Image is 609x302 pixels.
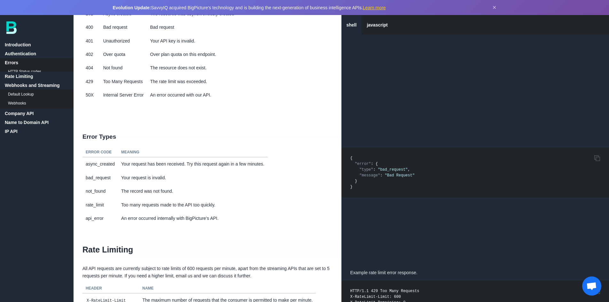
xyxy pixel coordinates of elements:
[355,179,357,183] span: }
[82,284,139,293] th: Header
[118,157,268,171] td: Your request has been received. Try this request again in a few minutes.
[74,241,341,258] h1: Rate Limiting
[147,61,238,74] td: The resource does not exist.
[147,34,238,48] td: Your API key is invalid.
[100,75,147,88] td: Too Many Requests
[376,162,378,166] span: {
[82,157,118,171] td: async_created
[355,162,371,166] span: "error"
[82,171,118,184] td: bad_request
[82,184,118,198] td: not_found
[100,34,147,48] td: Unauthorized
[373,167,376,172] span: :
[82,48,100,61] td: 402
[147,20,238,34] td: Bad request
[139,284,316,293] th: Name
[408,167,410,172] span: ,
[350,156,353,160] span: {
[359,173,380,178] span: "message"
[362,15,393,35] a: javascript
[82,212,118,225] td: api_error
[378,167,408,172] span: "bad_request"
[147,48,238,61] td: Over plan quota on this endpoint.
[74,126,341,148] h2: Error Types
[118,148,268,157] th: Meaning
[82,198,118,212] td: rate_limit
[74,265,341,279] p: All API requests are currently subject to rate limits of 600 requests per minute, apart from the ...
[350,185,353,189] span: }
[147,75,238,88] td: The rate limit was exceeded.
[341,15,362,35] a: shell
[100,48,147,61] td: Over quota
[100,20,147,34] td: Bad request
[371,162,373,166] span: :
[100,88,147,102] td: Internal Server Error
[147,88,238,102] td: An error occurred with our API.
[82,20,100,34] td: 400
[113,5,386,10] span: SavvyIQ acquired BigPicture's technology and is building the next-generation of business intellig...
[363,5,386,10] a: Learn more
[82,61,100,74] td: 404
[118,212,268,225] td: An error occurred internally with BigPicture's API.
[385,173,415,178] span: "Bad Request"
[493,4,496,11] button: Dismiss announcement
[118,198,268,212] td: Too many requests made to the API too quickly.
[82,148,118,157] th: Error Code
[118,184,268,198] td: The record was not found.
[100,61,147,74] td: Not found
[6,21,17,34] img: bp-logo-B-teal.svg
[380,173,382,178] span: :
[82,75,100,88] td: 429
[118,171,268,184] td: Your request is invalid.
[82,88,100,102] td: 50X
[359,167,373,172] span: "type"
[582,276,601,296] a: Open chat
[82,34,100,48] td: 401
[113,5,151,10] strong: Evolution Update:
